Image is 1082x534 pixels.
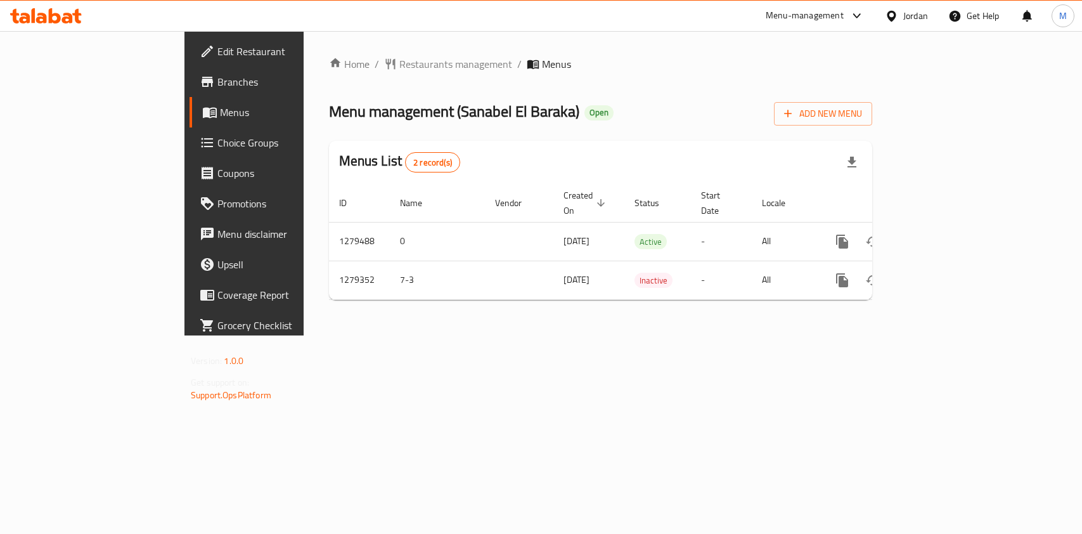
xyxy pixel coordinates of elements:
[691,222,752,261] td: -
[405,152,460,173] div: Total records count
[390,222,485,261] td: 0
[766,8,844,23] div: Menu-management
[903,9,928,23] div: Jordan
[837,147,867,178] div: Export file
[329,56,872,72] nav: breadcrumb
[784,106,862,122] span: Add New Menu
[329,184,959,300] table: enhanced table
[406,157,460,169] span: 2 record(s)
[752,222,817,261] td: All
[217,196,355,211] span: Promotions
[634,235,667,249] span: Active
[384,56,512,72] a: Restaurants management
[217,287,355,303] span: Coverage Report
[224,353,243,369] span: 1.0.0
[701,188,737,218] span: Start Date
[1059,9,1067,23] span: M
[217,135,355,150] span: Choice Groups
[858,265,888,296] button: Change Status
[190,310,365,341] a: Grocery Checklist
[220,105,355,120] span: Menus
[339,195,363,211] span: ID
[858,226,888,257] button: Change Status
[190,219,365,249] a: Menu disclaimer
[564,233,589,249] span: [DATE]
[190,249,365,280] a: Upsell
[190,127,365,158] a: Choice Groups
[564,271,589,288] span: [DATE]
[774,102,872,126] button: Add New Menu
[584,107,614,118] span: Open
[517,56,522,72] li: /
[190,67,365,97] a: Branches
[217,226,355,242] span: Menu disclaimer
[191,387,271,403] a: Support.OpsPlatform
[584,105,614,120] div: Open
[752,261,817,299] td: All
[217,318,355,333] span: Grocery Checklist
[390,261,485,299] td: 7-3
[217,257,355,272] span: Upsell
[191,353,222,369] span: Version:
[191,374,249,391] span: Get support on:
[190,36,365,67] a: Edit Restaurant
[827,226,858,257] button: more
[329,97,579,126] span: Menu management ( Sanabel El Baraka )
[190,188,365,219] a: Promotions
[495,195,538,211] span: Vendor
[691,261,752,299] td: -
[827,265,858,296] button: more
[634,234,667,249] div: Active
[762,195,802,211] span: Locale
[190,158,365,188] a: Coupons
[399,56,512,72] span: Restaurants management
[542,56,571,72] span: Menus
[375,56,379,72] li: /
[217,74,355,89] span: Branches
[634,273,673,288] span: Inactive
[339,152,460,173] h2: Menus List
[190,97,365,127] a: Menus
[190,280,365,310] a: Coverage Report
[217,44,355,59] span: Edit Restaurant
[564,188,609,218] span: Created On
[217,166,355,181] span: Coupons
[634,195,676,211] span: Status
[400,195,439,211] span: Name
[817,184,959,223] th: Actions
